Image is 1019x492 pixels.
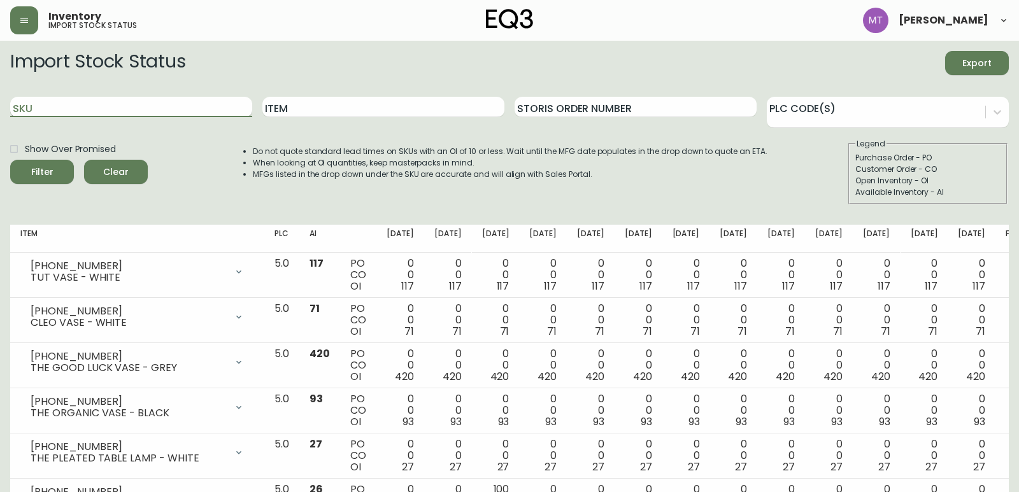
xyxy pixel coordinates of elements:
[855,138,887,150] legend: Legend
[830,279,843,293] span: 117
[973,279,985,293] span: 117
[20,393,254,421] div: [PHONE_NUMBER]THE ORGANIC VASE - BLACK
[948,225,995,253] th: [DATE]
[434,258,462,292] div: 0 0
[767,348,795,383] div: 0 0
[529,439,557,473] div: 0 0
[958,348,985,383] div: 0 0
[264,253,299,298] td: 5.0
[625,393,652,428] div: 0 0
[310,391,323,406] span: 93
[519,225,567,253] th: [DATE]
[31,260,226,272] div: [PHONE_NUMBER]
[673,258,700,292] div: 0 0
[472,225,520,253] th: [DATE]
[925,460,937,474] span: 27
[782,279,795,293] span: 117
[625,258,652,292] div: 0 0
[490,369,509,384] span: 420
[673,393,700,428] div: 0 0
[973,460,985,474] span: 27
[918,369,937,384] span: 420
[720,258,747,292] div: 0 0
[20,439,254,467] div: [PHONE_NUMBER]THE PLEATED TABLE LAMP - WHITE
[955,55,999,71] span: Export
[633,369,652,384] span: 420
[925,279,937,293] span: 117
[625,348,652,383] div: 0 0
[545,460,557,474] span: 27
[625,303,652,337] div: 0 0
[31,396,226,407] div: [PHONE_NUMBER]
[928,324,937,339] span: 71
[10,225,264,253] th: Item
[350,303,366,337] div: PO CO
[639,279,652,293] span: 117
[452,324,462,339] span: 71
[585,369,604,384] span: 420
[688,460,700,474] span: 27
[350,414,361,429] span: OI
[911,258,938,292] div: 0 0
[958,393,985,428] div: 0 0
[48,11,101,22] span: Inventory
[547,324,557,339] span: 71
[310,256,324,271] span: 117
[529,303,557,337] div: 0 0
[673,303,700,337] div: 0 0
[401,279,414,293] span: 117
[643,324,652,339] span: 71
[728,369,747,384] span: 420
[945,51,1009,75] button: Export
[690,324,700,339] span: 71
[31,441,226,453] div: [PHONE_NUMBER]
[544,279,557,293] span: 117
[498,414,509,429] span: 93
[310,346,330,361] span: 420
[863,8,888,33] img: 397d82b7ede99da91c28605cdd79fceb
[879,414,890,429] span: 93
[911,303,938,337] div: 0 0
[387,439,414,473] div: 0 0
[738,324,747,339] span: 71
[735,460,747,474] span: 27
[958,258,985,292] div: 0 0
[878,460,890,474] span: 27
[350,369,361,384] span: OI
[853,225,901,253] th: [DATE]
[911,393,938,428] div: 0 0
[253,157,767,169] li: When looking at OI quantities, keep masterpacks in mind.
[350,460,361,474] span: OI
[757,225,805,253] th: [DATE]
[673,348,700,383] div: 0 0
[855,152,1001,164] div: Purchase Order - PO
[20,258,254,286] div: [PHONE_NUMBER]TUT VASE - WHITE
[881,324,890,339] span: 71
[815,439,843,473] div: 0 0
[734,279,747,293] span: 117
[833,324,843,339] span: 71
[783,414,795,429] span: 93
[625,439,652,473] div: 0 0
[974,414,985,429] span: 93
[767,258,795,292] div: 0 0
[482,393,509,428] div: 0 0
[264,433,299,479] td: 5.0
[709,225,757,253] th: [DATE]
[855,186,1001,198] div: Available Inventory - AI
[10,51,185,75] h2: Import Stock Status
[395,369,414,384] span: 420
[482,258,509,292] div: 0 0
[830,460,843,474] span: 27
[815,348,843,383] div: 0 0
[871,369,890,384] span: 420
[482,303,509,337] div: 0 0
[10,160,74,184] button: Filter
[350,279,361,293] span: OI
[958,439,985,473] div: 0 0
[94,164,138,180] span: Clear
[720,348,747,383] div: 0 0
[450,414,462,429] span: 93
[976,324,985,339] span: 71
[387,393,414,428] div: 0 0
